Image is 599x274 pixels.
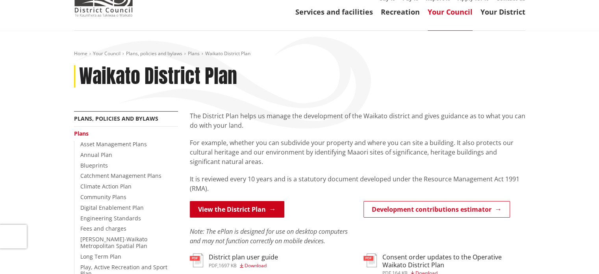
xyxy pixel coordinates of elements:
a: Plans, policies and bylaws [126,50,182,57]
a: Catchment Management Plans [80,172,161,179]
a: Your Council [93,50,121,57]
a: Blueprints [80,162,108,169]
span: pdf [209,262,217,269]
a: [PERSON_NAME]-Waikato Metropolitan Spatial Plan [80,235,147,250]
iframe: Messenger Launcher [563,241,591,269]
a: Engineering Standards [80,214,141,222]
a: Your District [480,7,525,17]
a: Recreation [381,7,420,17]
a: Your Council [428,7,473,17]
div: , [209,263,278,268]
p: The District Plan helps us manage the development of the Waikato district and gives guidance as t... [190,111,525,130]
a: Plans [74,130,89,137]
a: Fees and charges [80,225,126,232]
a: District plan user guide pdf,1697 KB Download [190,253,278,268]
p: For example, whether you can subdivide your property and where you can site a building. It also p... [190,138,525,166]
span: Download [245,262,267,269]
a: Climate Action Plan [80,183,132,190]
img: document-pdf.svg [190,253,203,267]
a: Asset Management Plans [80,140,147,148]
span: Waikato District Plan [205,50,250,57]
h3: Consent order updates to the Operative Waikato District Plan [382,253,525,268]
nav: breadcrumb [74,50,525,57]
h3: District plan user guide [209,253,278,261]
a: Long Term Plan [80,253,121,260]
a: Community Plans [80,193,126,201]
a: Plans, policies and bylaws [74,115,158,122]
a: Services and facilities [295,7,373,17]
span: 1697 KB [219,262,237,269]
a: Development contributions estimator [363,201,510,218]
p: It is reviewed every 10 years and is a statutory document developed under the Resource Management... [190,174,525,193]
a: Plans [188,50,200,57]
a: Annual Plan [80,151,112,158]
img: document-pdf.svg [363,253,377,267]
em: Note: The ePlan is designed for use on desktop computers and may not function correctly on mobile... [190,227,348,245]
a: Digital Enablement Plan [80,204,144,211]
a: View the District Plan [190,201,284,218]
h1: Waikato District Plan [79,65,237,88]
a: Home [74,50,87,57]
